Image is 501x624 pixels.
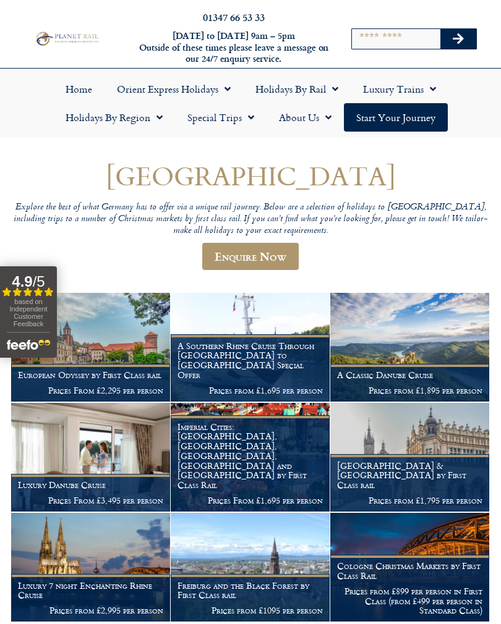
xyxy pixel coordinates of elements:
[178,422,323,490] h1: Imperial Cities: [GEOGRAPHIC_DATA], [GEOGRAPHIC_DATA], [GEOGRAPHIC_DATA], [GEOGRAPHIC_DATA] and [...
[178,605,323,615] p: Prices from £1095 per person
[11,403,171,512] a: Luxury Danube Cruise Prices From £3,495 per person
[337,561,482,581] h1: Cologne Christmas Markets by First Class Rail
[137,30,331,65] h6: [DATE] to [DATE] 9am – 5pm Outside of these times please leave a message on our 24/7 enquiry serv...
[11,202,490,237] p: Explore the best of what Germany has to offer via a unique rail journey. Below are a selection of...
[171,513,330,622] a: Freiburg and the Black Forest by First Class rail Prices from £1095 per person
[337,495,482,505] p: Prices from £1,795 per person
[351,75,448,103] a: Luxury Trains
[202,243,299,270] a: Enquire Now
[171,403,330,512] a: Imperial Cities: [GEOGRAPHIC_DATA], [GEOGRAPHIC_DATA], [GEOGRAPHIC_DATA], [GEOGRAPHIC_DATA] and [...
[344,103,448,132] a: Start your Journey
[440,29,476,49] button: Search
[18,605,163,615] p: Prices from £2,995 per person
[337,586,482,615] p: Prices from £899 per person in First Class (from £499 per person in Standard Class)
[18,480,163,490] h1: Luxury Danube Cruise
[6,75,495,132] nav: Menu
[330,513,490,622] a: Cologne Christmas Markets by First Class Rail Prices from £899 per person in First Class (from £4...
[18,581,163,601] h1: Luxury 7 night Enchanting Rhine Cruise
[53,103,175,132] a: Holidays by Region
[203,10,265,24] a: 01347 66 53 33
[178,341,323,380] h1: A Southern Rhine Cruise Through [GEOGRAPHIC_DATA] to [GEOGRAPHIC_DATA] Special Offer
[337,370,482,380] h1: A Classic Danube Cruise
[171,293,330,402] a: A Southern Rhine Cruise Through [GEOGRAPHIC_DATA] to [GEOGRAPHIC_DATA] Special Offer Prices from ...
[330,403,490,512] a: [GEOGRAPHIC_DATA] & [GEOGRAPHIC_DATA] by First Class rail Prices from £1,795 per person
[330,293,490,402] a: A Classic Danube Cruise Prices from £1,895 per person
[337,461,482,490] h1: [GEOGRAPHIC_DATA] & [GEOGRAPHIC_DATA] by First Class rail
[337,386,482,395] p: Prices from £1,895 per person
[18,370,163,380] h1: European Odyssey by First Class rail
[178,581,323,601] h1: Freiburg and the Black Forest by First Class rail
[18,386,163,395] p: Prices From £2,295 per person
[33,30,100,47] img: Planet Rail Train Holidays Logo
[11,513,171,622] a: Luxury 7 night Enchanting Rhine Cruise Prices from £2,995 per person
[243,75,351,103] a: Holidays by Rail
[178,495,323,505] p: Prices From £1,695 per person
[178,386,323,395] p: Prices from £1,695 per person
[11,293,171,402] a: European Odyssey by First Class rail Prices From £2,295 per person
[53,75,105,103] a: Home
[175,103,267,132] a: Special Trips
[11,161,490,190] h1: [GEOGRAPHIC_DATA]
[105,75,243,103] a: Orient Express Holidays
[18,495,163,505] p: Prices From £3,495 per person
[267,103,344,132] a: About Us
